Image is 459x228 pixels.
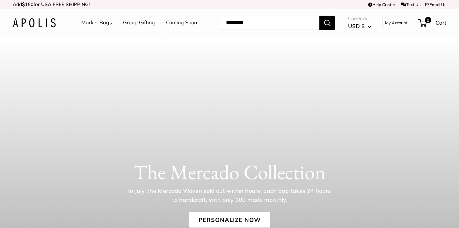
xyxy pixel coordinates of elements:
button: USD $ [348,21,371,31]
a: Coming Soon [166,18,197,27]
span: Currency [348,14,371,23]
a: Personalize Now [189,212,270,227]
span: Cart [435,19,446,26]
img: Apolis [13,18,56,27]
a: Text Us [401,2,420,7]
a: Email Us [425,2,446,7]
span: USD $ [348,23,365,29]
input: Search... [221,16,319,30]
a: Help Center [368,2,395,7]
a: Market Bags [81,18,112,27]
a: Group Gifting [123,18,155,27]
button: Search [319,16,335,30]
span: $150 [22,1,33,7]
p: In July, the Mercado Woven sold out within hours. Each bag takes 24 hours to handcraft, with only... [126,186,333,204]
a: 0 Cart [419,18,446,28]
span: 0 [425,17,431,23]
h1: The Mercado Collection [13,160,446,184]
a: My Account [385,19,408,27]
